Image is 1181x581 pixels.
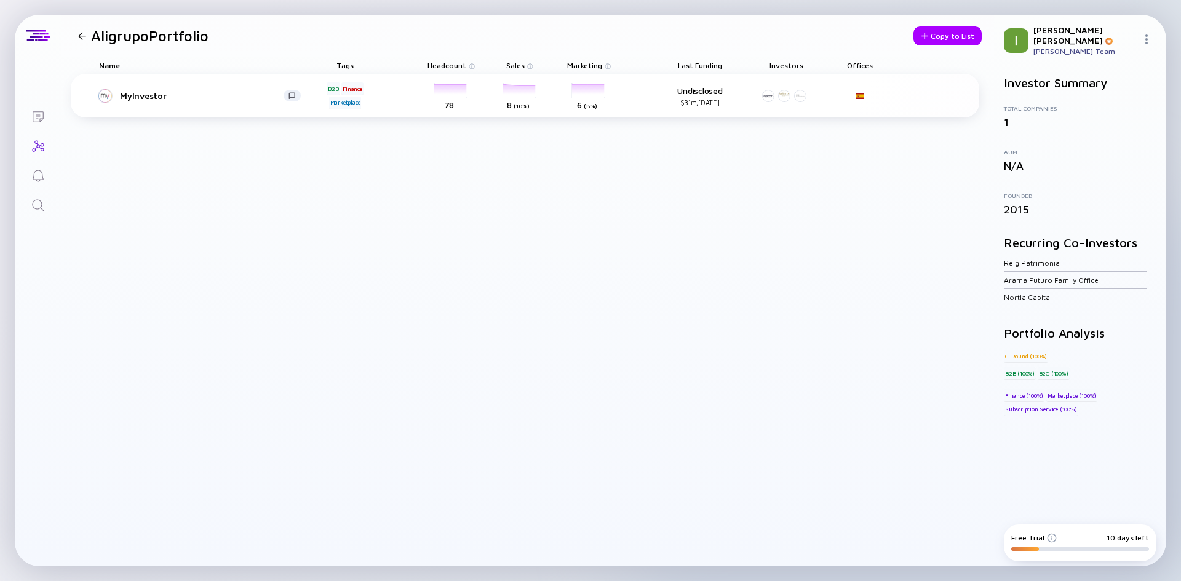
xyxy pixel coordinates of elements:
div: Subscription Service (100%) [1004,403,1078,416]
span: Marketing [567,61,602,70]
div: MyInvestor [120,90,284,101]
div: Founded [1004,192,1156,199]
div: [PERSON_NAME] Team [1033,47,1137,56]
a: Arama Futuro Family Office [1004,275,1099,285]
div: B2B (100%) [1004,367,1036,379]
div: Offices [832,57,888,74]
span: Sales [506,61,525,70]
a: Lists [15,101,61,130]
img: Menu [1142,34,1151,44]
div: N/A [1004,159,1156,172]
h2: Recurring Co-Investors [1004,235,1156,250]
div: Total Companies [1004,105,1156,112]
img: Isabel Profile Picture [1004,28,1028,53]
div: C-Round (100%) [1004,350,1048,362]
a: Nortia Capital [1004,293,1052,302]
div: B2B [327,82,340,95]
div: Marketplace [329,97,362,109]
a: Investor Map [15,130,61,160]
a: Reminders [15,160,61,189]
div: Finance [341,82,364,95]
div: [PERSON_NAME] [PERSON_NAME] [1033,25,1137,45]
div: 2015 [1004,203,1156,216]
div: Finance (100%) [1004,389,1044,401]
a: Search [15,189,61,219]
h1: Aligrupo Portfolio [91,27,209,44]
div: 10 days left [1107,533,1149,542]
div: 1 [1004,116,1156,128]
div: Investors [758,57,814,74]
div: $31m, [DATE] [660,98,740,106]
a: Reig Patrimonia [1004,258,1060,267]
div: Name [89,57,311,74]
div: B2C (100%) [1038,367,1070,379]
div: Tags [311,57,380,74]
div: AUM [1004,148,1156,156]
h2: Portfolio Analysis [1004,326,1156,340]
span: Headcount [427,61,466,70]
img: Spain Flag [855,93,865,99]
h2: Investor Summary [1004,76,1156,90]
a: MyInvestor [99,89,311,103]
button: Copy to List [913,26,982,45]
div: Marketplace (100%) [1046,389,1097,401]
div: Undisclosed [660,85,740,106]
div: Free Trial [1011,533,1057,542]
span: Last Funding [678,61,722,70]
